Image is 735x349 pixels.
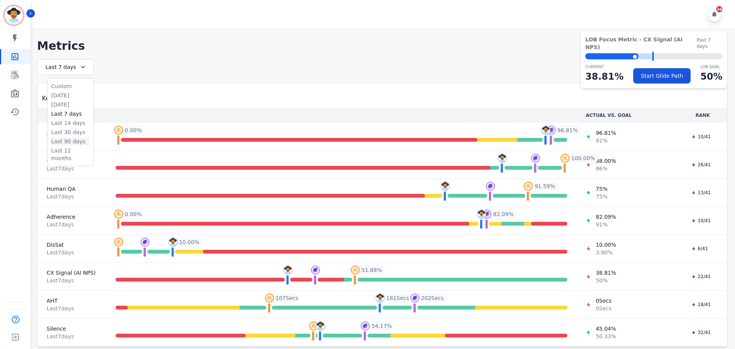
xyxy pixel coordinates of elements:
span: Last 7 day s [47,277,97,284]
img: profile-pic [560,154,570,163]
span: Last 7 day s [47,165,97,172]
span: Last 7 day s [47,249,97,256]
img: profile-pic [482,210,492,219]
th: METRIC [38,108,106,123]
span: CX Signal (AI NPS) [47,269,97,277]
div: 10/41 [688,133,715,141]
img: profile-pic [486,182,495,191]
span: Past 7 days [697,37,722,49]
span: 91 % [596,137,616,144]
span: 181 Secs [386,294,409,302]
span: Available [47,129,97,137]
li: [DATE] [51,101,90,108]
span: 0.00 % [125,126,142,134]
div: 6/41 [688,245,712,252]
span: 50.33 % [596,333,616,340]
img: profile-pic [547,126,556,135]
img: profile-pic [524,182,533,191]
img: Bordered avatar [5,6,23,25]
img: profile-pic [477,210,486,219]
li: Last 7 days [51,110,90,118]
img: profile-pic [531,154,540,163]
img: profile-pic [309,321,318,331]
img: profile-pic [283,265,292,275]
p: 50 % [701,70,722,84]
img: profile-pic [265,293,274,303]
div: 18/41 [688,301,715,308]
span: DisSat [47,241,97,249]
div: 32/41 [688,329,715,336]
span: Silence [47,325,97,333]
img: profile-pic [498,154,507,163]
span: 88.00 % [596,157,616,165]
span: 50 % [596,277,616,284]
span: 10.00 % [596,241,616,249]
span: CSAT [47,157,97,165]
li: Last 30 days [51,128,90,136]
span: Last 7 day s [47,193,97,200]
span: 96.81 % [557,126,578,134]
div: 13/41 [688,189,715,197]
div: ⬤ [585,53,639,59]
span: 75 % [596,185,608,193]
span: Last 7 day s [47,333,97,340]
span: Last 7 day s [47,305,97,312]
img: profile-pic [168,238,178,247]
span: 82.09 % [493,210,513,218]
div: 26/41 [688,161,715,169]
li: Custom [51,82,90,90]
li: Last 12 months [51,147,90,162]
span: 107 Secs [276,294,298,302]
p: CURRENT [585,64,624,70]
span: 10.00 % [179,238,199,246]
span: 202 Secs [421,294,444,302]
img: profile-pic [140,238,150,247]
span: Key metrics [42,94,78,103]
th: RANK [678,108,727,123]
span: 45.04 % [596,325,616,333]
h1: Metrics [37,39,727,53]
img: profile-pic [114,126,123,135]
span: 54.17 % [371,322,392,330]
img: profile-pic [441,182,450,191]
span: Human QA [47,185,97,193]
button: Start Glide Path [633,68,691,84]
img: profile-pic [361,321,370,331]
div: Last 7 days [37,59,94,75]
span: LOB Focus Metric - CX Signal (AI NPS) [585,36,697,51]
span: 100.00 % [571,154,595,162]
span: Last 7 day s [47,137,97,144]
div: 26 [716,6,722,12]
div: 10/41 [688,217,715,224]
span: 0 Secs [596,305,611,312]
span: 3.90 % [596,249,616,256]
span: 51.88 % [361,266,382,274]
span: 96.81 % [596,129,616,137]
span: 91 % [596,221,616,228]
span: 82.09 % [596,213,616,221]
span: 86 % [596,165,616,172]
img: profile-pic [351,265,360,275]
span: 75 % [596,193,608,200]
img: profile-pic [114,210,123,219]
span: Last 7 day s [47,221,97,228]
span: Adherence [47,213,97,221]
span: 91.59 % [534,182,555,190]
img: profile-pic [114,238,123,247]
li: [DATE] [51,92,90,99]
li: Last 90 days [51,138,90,145]
li: Last 14 days [51,119,90,127]
span: 0.00 % [125,210,142,218]
img: profile-pic [410,293,420,303]
span: 38.81 % [596,269,616,277]
img: profile-pic [311,265,320,275]
p: LOB Goal [701,64,722,70]
div: 22/41 [688,273,715,280]
img: profile-pic [376,293,385,303]
span: AHT [47,297,97,305]
p: 38.81 % [585,70,624,84]
th: ACTUAL VS. GOAL [577,108,678,123]
img: profile-pic [316,321,325,331]
span: 0 Secs [596,297,611,305]
img: profile-pic [541,126,550,135]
